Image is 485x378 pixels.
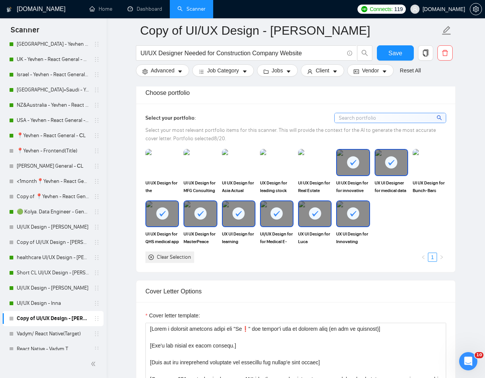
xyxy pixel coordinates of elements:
span: Job Category [207,66,239,75]
button: settingAdvancedcaret-down [136,64,189,77]
span: UI UX Design for QHS medical app and landing page | UI UX Designer [145,230,179,245]
button: right [437,253,446,262]
img: portfolio thumbnail image [260,149,294,176]
span: Vendor [362,66,379,75]
span: 119 [394,5,403,13]
span: UI UX Design for Bunch-Bars website | UI UX Design [413,179,446,194]
span: Client [316,66,329,75]
span: copy [418,50,433,56]
span: caret-down [382,69,387,74]
label: Cover letter template: [145,311,200,320]
a: <1month📍Yevhen - React General - СL [17,174,89,189]
span: 10 [475,352,483,358]
iframe: Intercom live chat [459,352,477,370]
div: Cover Letter Options [145,280,446,302]
span: holder [94,255,100,261]
span: UI UX Design for Asia Actual corporate page | UI UX Designer [222,179,255,194]
span: folder [263,69,269,74]
span: idcard [354,69,359,74]
a: 📍Yevhen - Frontend(Title) [17,143,89,159]
a: Copy of 📍Yevhen - React General - СL [17,189,89,204]
a: [GEOGRAPHIC_DATA]+Saudi - Yevhen - React General - СL [17,82,89,98]
a: 1 [428,253,437,261]
span: UI UX Design for MasterPeace Website | UI UX Designer [183,230,217,245]
span: UI UX Design for the [GEOGRAPHIC_DATA][US_STATE] Patient Training Center site [145,179,179,194]
a: Copy of UI/UX Design - [PERSON_NAME] [17,311,89,326]
span: double-left [91,360,98,368]
a: Vadym/ React Native(Target) [17,326,89,341]
img: portfolio thumbnail image [145,149,179,176]
img: portfolio thumbnail image [298,149,332,176]
button: copy [418,45,433,61]
span: holder [94,117,100,123]
span: bars [199,69,204,74]
input: Search Freelance Jobs... [140,48,344,58]
span: holder [94,87,100,93]
span: holder [94,209,100,215]
a: setting [470,6,482,12]
span: holder [94,270,100,276]
button: idcardVendorcaret-down [347,64,394,77]
a: Reset All [400,66,421,75]
span: caret-down [286,69,291,74]
span: Jobs [272,66,283,75]
img: upwork-logo.png [361,6,367,12]
button: Save [377,45,414,61]
span: delete [438,50,452,56]
span: holder [94,316,100,322]
img: portfolio thumbnail image [413,149,446,176]
span: holder [94,346,100,352]
span: UX UI Design for Luca educational platform [298,230,332,245]
a: UI/UX Design - [PERSON_NAME] [17,280,89,296]
span: info-circle [347,51,352,56]
div: Choose portfolio [145,82,446,104]
span: user [412,6,418,12]
a: Israel - Yevhen - React General - СL [17,67,89,82]
a: 📍Yevhen - React General - СL [17,128,89,143]
span: search [357,50,372,56]
span: UX Design for leading stock screener Finviz | UX Designer [260,179,294,194]
button: barsJob Categorycaret-down [192,64,254,77]
span: Select your most relevant portfolio items for this scanner. This will provide the context for the... [145,127,436,142]
span: UI UX Design for MFG Consulting & Educational landing page [183,179,217,194]
input: Search portfolio [335,113,446,123]
button: search [357,45,372,61]
span: holder [94,224,100,230]
span: Advanced [151,66,174,75]
a: USA - Yevhen - React General - СL [17,113,89,128]
span: edit [442,26,451,35]
span: holder [94,163,100,169]
span: UX UI Designer for medical data collection platform AllClinics [375,179,408,194]
span: holder [94,285,100,291]
span: holder [94,331,100,337]
span: holder [94,194,100,200]
img: portfolio thumbnail image [183,149,217,176]
span: caret-down [332,69,338,74]
a: searchScanner [177,6,206,12]
span: caret-down [242,69,247,74]
a: homeHome [89,6,112,12]
span: holder [94,56,100,62]
button: userClientcaret-down [301,64,344,77]
span: right [439,255,444,259]
li: Previous Page [419,253,428,262]
button: setting [470,3,482,15]
span: close-circle [148,255,154,260]
span: holder [94,102,100,108]
span: holder [94,239,100,245]
span: UI UX Design for for innovative app HerHeadquarters | UI UX Designer [336,179,370,194]
span: UI UX Design for Real Estate Marketing platform SmarterContact [298,179,332,194]
button: folderJobscaret-down [257,64,298,77]
span: Connects: [370,5,392,13]
span: holder [94,133,100,139]
div: Clear Selection [157,253,191,261]
a: Short CL UI/UX Design - [PERSON_NAME] [17,265,89,280]
a: UI/UX Design - Inna [17,296,89,311]
a: UK - Yevhen - React General - СL [17,52,89,67]
span: holder [94,300,100,306]
span: UX UI Design for Innovating Recruitment Solutions StreamTalent [336,230,370,245]
span: holder [94,178,100,184]
span: search [437,114,443,122]
span: caret-down [177,69,183,74]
